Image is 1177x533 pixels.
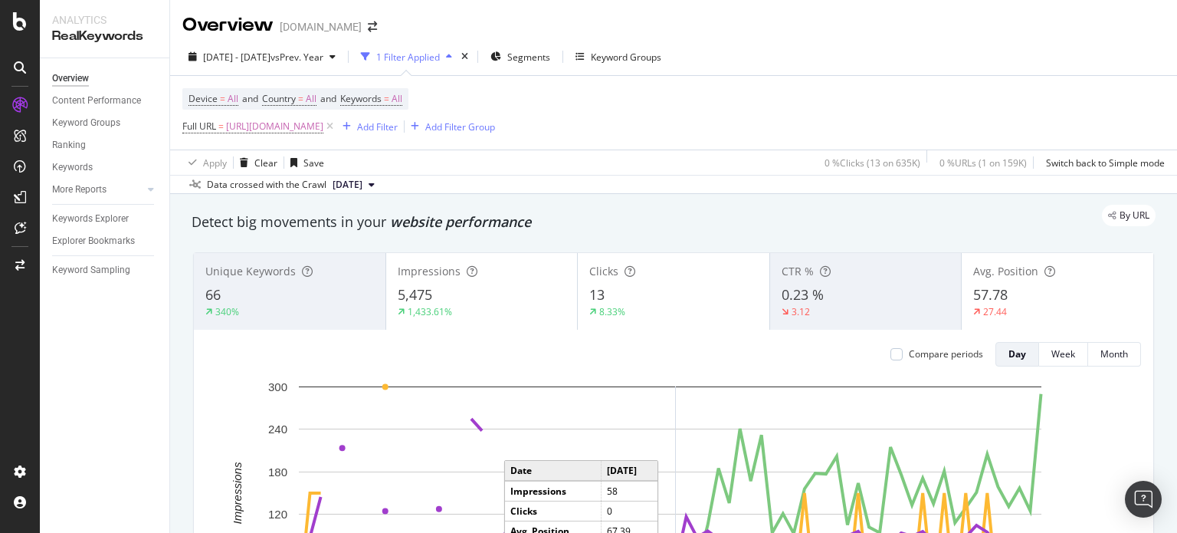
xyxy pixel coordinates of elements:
div: [DOMAIN_NAME] [280,19,362,35]
a: Keyword Groups [52,115,159,131]
text: Impressions [231,462,244,524]
button: Save [284,150,324,175]
div: Explorer Bookmarks [52,233,135,249]
span: 57.78 [973,285,1008,304]
div: times [458,49,471,64]
span: By URL [1120,211,1149,220]
span: 0.23 % [782,285,824,304]
button: [DATE] [326,176,381,194]
div: Add Filter Group [425,120,495,133]
span: and [242,92,258,105]
button: 1 Filter Applied [355,44,458,69]
div: Apply [203,156,227,169]
button: Day [995,342,1039,367]
span: Clicks [589,264,618,278]
text: 240 [268,423,287,436]
div: Analytics [52,12,157,28]
div: Day [1008,347,1026,360]
div: Keyword Groups [591,51,661,64]
div: Overview [182,12,274,38]
button: Keyword Groups [569,44,667,69]
a: Keywords [52,160,159,176]
span: [DATE] - [DATE] [203,51,270,64]
div: Content Performance [52,93,141,109]
div: RealKeywords [52,28,157,45]
div: 1 Filter Applied [376,51,440,64]
div: 340% [215,305,239,318]
div: legacy label [1102,205,1156,226]
button: Segments [484,44,556,69]
div: Save [303,156,324,169]
span: Full URL [182,120,216,133]
div: Ranking [52,137,86,153]
div: 27.44 [983,305,1007,318]
div: arrow-right-arrow-left [368,21,377,32]
span: 66 [205,285,221,304]
div: 3.12 [792,305,810,318]
span: All [306,88,316,110]
span: Device [189,92,218,105]
span: Impressions [398,264,461,278]
div: Add Filter [357,120,398,133]
span: Country [262,92,296,105]
div: Compare periods [909,347,983,360]
span: All [228,88,238,110]
span: Keywords [340,92,382,105]
a: More Reports [52,182,143,198]
a: Overview [52,71,159,87]
span: 13 [589,285,605,304]
div: 1,433.61% [408,305,452,318]
button: Add Filter [336,117,398,136]
div: Week [1051,347,1075,360]
span: 2025 Aug. 16th [333,178,362,192]
button: Month [1088,342,1141,367]
div: 0 % URLs ( 1 on 159K ) [939,156,1027,169]
span: All [392,88,402,110]
a: Explorer Bookmarks [52,233,159,249]
span: Unique Keywords [205,264,296,278]
div: Keyword Groups [52,115,120,131]
text: 120 [268,508,287,521]
div: Clear [254,156,277,169]
button: Switch back to Simple mode [1040,150,1165,175]
div: 8.33% [599,305,625,318]
span: and [320,92,336,105]
button: Add Filter Group [405,117,495,136]
text: 300 [268,380,287,393]
div: Keywords [52,160,93,176]
button: Apply [182,150,227,175]
span: Segments [507,51,550,64]
button: Week [1039,342,1088,367]
span: = [384,92,389,105]
span: = [220,92,225,105]
div: 0 % Clicks ( 13 on 635K ) [825,156,920,169]
span: Avg. Position [973,264,1038,278]
span: CTR % [782,264,814,278]
text: 180 [268,466,287,479]
div: Data crossed with the Crawl [207,178,326,192]
div: More Reports [52,182,107,198]
span: 5,475 [398,285,432,304]
div: Switch back to Simple mode [1046,156,1165,169]
span: [URL][DOMAIN_NAME] [226,116,323,137]
div: Open Intercom Messenger [1125,481,1162,518]
div: Keywords Explorer [52,211,129,227]
span: = [298,92,303,105]
div: Overview [52,71,89,87]
button: Clear [234,150,277,175]
a: Keywords Explorer [52,211,159,227]
a: Content Performance [52,93,159,109]
span: = [218,120,224,133]
div: Month [1100,347,1128,360]
a: Ranking [52,137,159,153]
button: [DATE] - [DATE]vsPrev. Year [182,44,342,69]
span: vs Prev. Year [270,51,323,64]
a: Keyword Sampling [52,262,159,278]
div: Keyword Sampling [52,262,130,278]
